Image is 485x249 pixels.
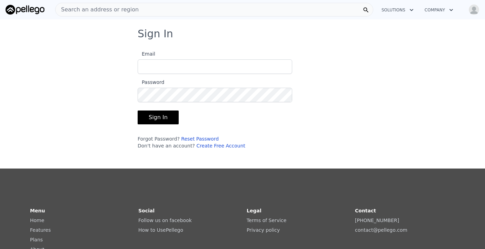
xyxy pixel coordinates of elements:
input: Password [138,88,292,102]
span: Email [138,51,155,57]
span: Search an address or region [56,6,139,14]
a: Features [30,227,51,233]
button: Solutions [376,4,419,16]
a: Terms of Service [247,218,286,223]
a: contact@pellego.com [355,227,407,233]
h3: Sign In [138,28,347,40]
strong: Legal [247,208,261,213]
span: Password [138,79,164,85]
strong: Contact [355,208,376,213]
button: Sign In [138,111,179,124]
input: Email [138,59,292,74]
a: Create Free Account [196,143,245,149]
div: Forgot Password? Don't have an account? [138,135,292,149]
a: Home [30,218,44,223]
a: Plans [30,237,43,242]
a: Reset Password [181,136,219,142]
img: Pellego [6,5,44,15]
button: Company [419,4,459,16]
strong: Menu [30,208,45,213]
a: Privacy policy [247,227,280,233]
a: How to UsePellego [138,227,183,233]
img: avatar [468,4,479,15]
strong: Social [138,208,155,213]
a: Follow us on facebook [138,218,192,223]
a: [PHONE_NUMBER] [355,218,399,223]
